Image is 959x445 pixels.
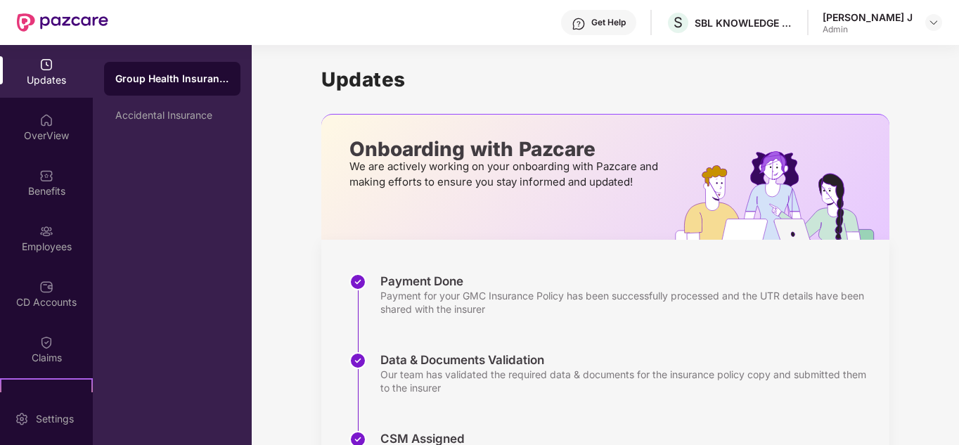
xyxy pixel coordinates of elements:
img: svg+xml;base64,PHN2ZyBpZD0iSG9tZSIgeG1sbnM9Imh0dHA6Ly93d3cudzMub3JnLzIwMDAvc3ZnIiB3aWR0aD0iMjAiIG... [39,113,53,127]
img: svg+xml;base64,PHN2ZyBpZD0iU2V0dGluZy0yMHgyMCIgeG1sbnM9Imh0dHA6Ly93d3cudzMub3JnLzIwMDAvc3ZnIiB3aW... [15,412,29,426]
h1: Updates [321,67,889,91]
img: svg+xml;base64,PHN2ZyBpZD0iQ2xhaW0iIHhtbG5zPSJodHRwOi8vd3d3LnczLm9yZy8yMDAwL3N2ZyIgd2lkdGg9IjIwIi... [39,335,53,349]
img: svg+xml;base64,PHN2ZyBpZD0iRW1wbG95ZWVzIiB4bWxucz0iaHR0cDovL3d3dy53My5vcmcvMjAwMC9zdmciIHdpZHRoPS... [39,224,53,238]
img: svg+xml;base64,PHN2ZyBpZD0iVXBkYXRlZCIgeG1sbnM9Imh0dHA6Ly93d3cudzMub3JnLzIwMDAvc3ZnIiB3aWR0aD0iMj... [39,58,53,72]
div: Our team has validated the required data & documents for the insurance policy copy and submitted ... [380,368,875,394]
span: S [674,14,683,31]
div: Settings [32,412,78,426]
div: [PERSON_NAME] J [823,11,913,24]
img: svg+xml;base64,PHN2ZyBpZD0iU3RlcC1Eb25lLTMyeDMyIiB4bWxucz0iaHR0cDovL3d3dy53My5vcmcvMjAwMC9zdmciIH... [349,352,366,369]
img: svg+xml;base64,PHN2ZyBpZD0iU3RlcC1Eb25lLTMyeDMyIiB4bWxucz0iaHR0cDovL3d3dy53My5vcmcvMjAwMC9zdmciIH... [349,273,366,290]
div: Payment Done [380,273,875,289]
div: Get Help [591,17,626,28]
div: Group Health Insurance [115,72,229,86]
div: SBL KNOWLEDGE SERVICES PRIVATE LIMITED [695,16,793,30]
img: svg+xml;base64,PHN2ZyB4bWxucz0iaHR0cDovL3d3dy53My5vcmcvMjAwMC9zdmciIHdpZHRoPSIyMSIgaGVpZ2h0PSIyMC... [39,391,53,405]
div: Admin [823,24,913,35]
p: Onboarding with Pazcare [349,143,662,155]
div: Payment for your GMC Insurance Policy has been successfully processed and the UTR details have be... [380,289,875,316]
img: svg+xml;base64,PHN2ZyBpZD0iSGVscC0zMngzMiIgeG1sbnM9Imh0dHA6Ly93d3cudzMub3JnLzIwMDAvc3ZnIiB3aWR0aD... [572,17,586,31]
p: We are actively working on your onboarding with Pazcare and making efforts to ensure you stay inf... [349,159,662,190]
img: hrOnboarding [675,151,889,240]
img: svg+xml;base64,PHN2ZyBpZD0iQ0RfQWNjb3VudHMiIGRhdGEtbmFtZT0iQ0QgQWNjb3VudHMiIHhtbG5zPSJodHRwOi8vd3... [39,280,53,294]
div: Data & Documents Validation [380,352,875,368]
div: Accidental Insurance [115,110,229,121]
img: svg+xml;base64,PHN2ZyBpZD0iQmVuZWZpdHMiIHhtbG5zPSJodHRwOi8vd3d3LnczLm9yZy8yMDAwL3N2ZyIgd2lkdGg9Ij... [39,169,53,183]
img: New Pazcare Logo [17,13,108,32]
img: svg+xml;base64,PHN2ZyBpZD0iRHJvcGRvd24tMzJ4MzIiIHhtbG5zPSJodHRwOi8vd3d3LnczLm9yZy8yMDAwL3N2ZyIgd2... [928,17,939,28]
